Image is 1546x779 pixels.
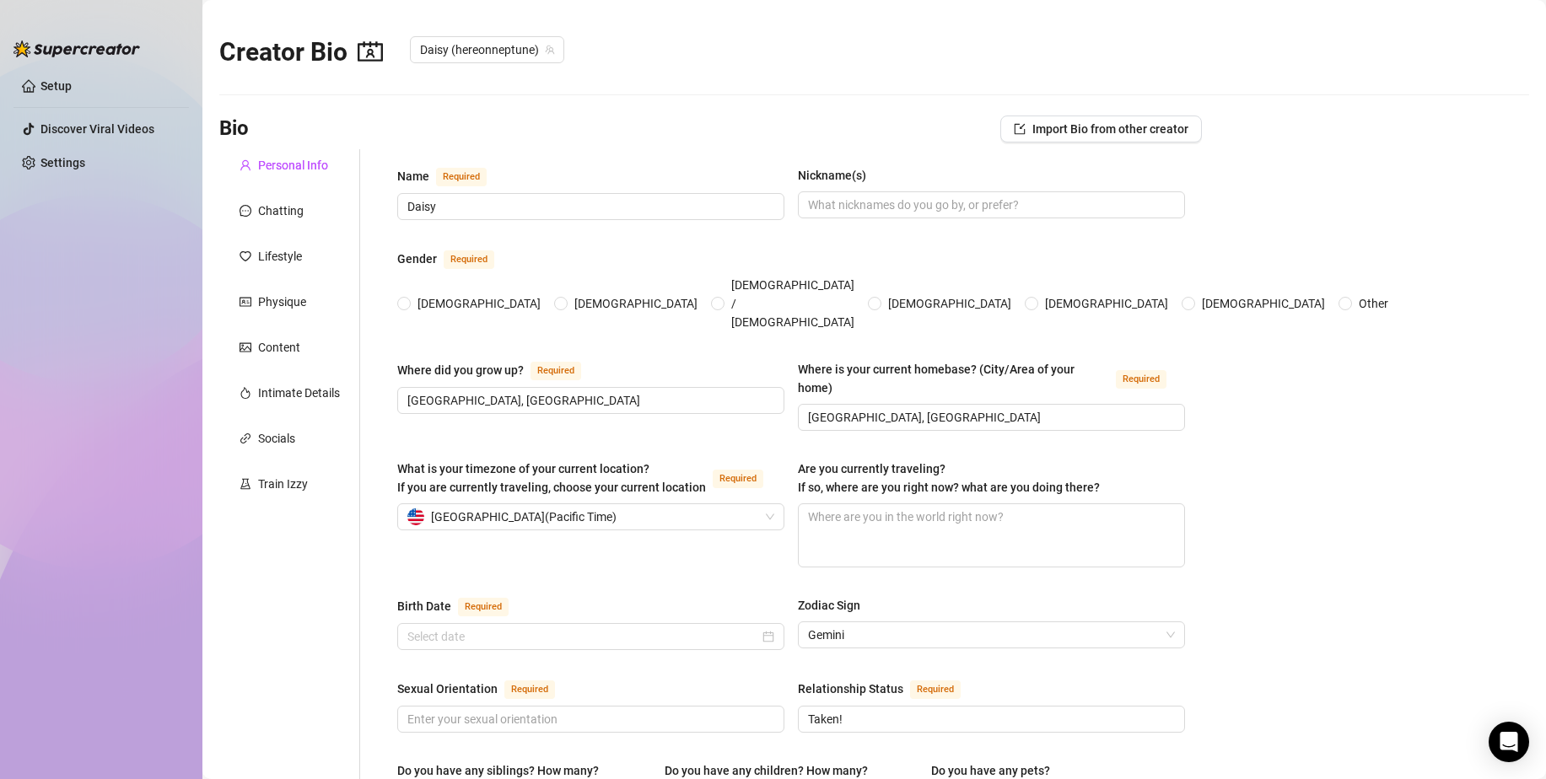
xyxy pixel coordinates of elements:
[397,597,451,615] div: Birth Date
[545,45,555,55] span: team
[40,156,85,169] a: Settings
[397,250,437,268] div: Gender
[258,201,304,220] div: Chatting
[725,276,861,331] span: [DEMOGRAPHIC_DATA] / [DEMOGRAPHIC_DATA]
[436,168,487,186] span: Required
[798,679,979,699] label: Relationship Status
[808,196,1172,214] input: Nickname(s)
[420,37,554,62] span: Daisy (hereonneptune)
[881,294,1018,313] span: [DEMOGRAPHIC_DATA]
[798,596,872,615] label: Zodiac Sign
[531,362,581,380] span: Required
[458,598,509,616] span: Required
[1489,722,1529,762] div: Open Intercom Messenger
[1116,370,1166,389] span: Required
[411,294,547,313] span: [DEMOGRAPHIC_DATA]
[358,39,383,64] span: contacts
[397,167,429,185] div: Name
[910,680,961,699] span: Required
[240,250,251,262] span: heart
[40,122,154,136] a: Discover Viral Videos
[798,680,903,698] div: Relationship Status
[240,159,251,171] span: user
[240,478,251,490] span: experiment
[258,156,328,175] div: Personal Info
[407,627,759,646] input: Birth Date
[258,338,300,357] div: Content
[258,293,306,311] div: Physique
[397,249,513,269] label: Gender
[713,470,763,488] span: Required
[808,622,1175,647] span: Gemini
[1014,123,1026,135] span: import
[407,197,771,216] input: Name
[240,205,251,217] span: message
[397,360,600,380] label: Where did you grow up?
[798,462,1100,494] span: Are you currently traveling? If so, where are you right now? what are you doing there?
[397,680,498,698] div: Sexual Orientation
[219,36,383,68] h2: Creator Bio
[219,116,249,142] h3: Bio
[568,294,704,313] span: [DEMOGRAPHIC_DATA]
[397,596,527,616] label: Birth Date
[407,391,771,410] input: Where did you grow up?
[240,432,251,444] span: link
[1000,116,1202,142] button: Import Bio from other creator
[798,360,1185,397] label: Where is your current homebase? (City/Area of your home)
[798,360,1109,397] div: Where is your current homebase? (City/Area of your home)
[13,40,140,57] img: logo-BBDzfeDw.svg
[504,680,555,699] span: Required
[431,504,617,529] span: [GEOGRAPHIC_DATA] ( Pacific Time )
[258,475,308,493] div: Train Izzy
[397,166,505,186] label: Name
[1038,294,1175,313] span: [DEMOGRAPHIC_DATA]
[1195,294,1332,313] span: [DEMOGRAPHIC_DATA]
[258,429,295,448] div: Socials
[444,250,494,269] span: Required
[40,79,72,93] a: Setup
[240,296,251,308] span: idcard
[407,508,424,525] img: us
[397,462,706,494] span: What is your timezone of your current location? If you are currently traveling, choose your curre...
[240,341,251,353] span: picture
[798,166,866,185] div: Nickname(s)
[1032,122,1188,136] span: Import Bio from other creator
[798,596,860,615] div: Zodiac Sign
[397,361,524,379] div: Where did you grow up?
[808,408,1172,427] input: Where is your current homebase? (City/Area of your home)
[798,166,878,185] label: Nickname(s)
[240,387,251,399] span: fire
[258,384,340,402] div: Intimate Details
[258,247,302,266] div: Lifestyle
[397,679,574,699] label: Sexual Orientation
[407,710,771,728] input: Sexual Orientation
[1352,294,1395,313] span: Other
[808,710,1172,728] input: Relationship Status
